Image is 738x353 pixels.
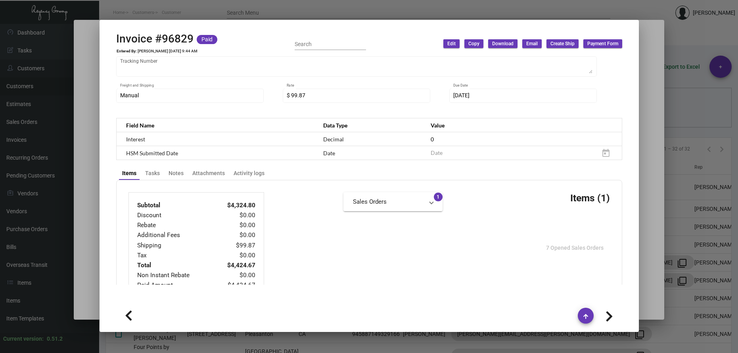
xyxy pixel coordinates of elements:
[234,169,265,177] div: Activity logs
[214,270,256,280] td: $0.00
[540,241,610,255] button: 7 Opened Sales Orders
[546,39,579,48] button: Create Ship
[137,270,214,280] td: Non Instant Rebate
[488,39,518,48] button: Download
[587,41,618,47] span: Payment Form
[526,41,538,47] span: Email
[137,230,214,240] td: Additional Fees
[546,245,604,251] span: 7 Opened Sales Orders
[214,251,256,260] td: $0.00
[464,39,483,48] button: Copy
[120,92,139,98] span: Manual
[323,150,335,156] span: Date
[214,260,256,270] td: $4,424.67
[315,118,423,132] th: Data Type
[197,35,217,44] mat-chip: Paid
[137,251,214,260] td: Tax
[137,201,214,210] td: Subtotal
[214,230,256,240] td: $0.00
[431,149,599,157] input: Date
[443,39,460,48] button: Edit
[468,41,479,47] span: Copy
[583,39,622,48] button: Payment Form
[214,210,256,220] td: $0.00
[353,197,424,206] mat-panel-title: Sales Orders
[550,41,575,47] span: Create Ship
[137,260,214,270] td: Total
[137,210,214,220] td: Discount
[323,136,344,143] span: Decimal
[137,241,214,251] td: Shipping
[126,150,178,156] span: HSM Submitted Date
[343,192,443,211] mat-expansion-panel-header: Sales Orders
[423,118,622,132] th: Value
[214,241,256,251] td: $99.87
[492,41,514,47] span: Download
[47,335,63,343] div: 0.51.2
[116,49,137,54] td: Entered By:
[3,335,44,343] div: Current version:
[600,147,612,159] button: Open calendar
[126,136,145,143] span: Interest
[214,201,256,210] td: $4,324.80
[116,32,194,46] h2: Invoice #96829
[522,39,542,48] button: Email
[169,169,184,177] div: Notes
[137,280,214,290] td: Paid Amount
[192,169,225,177] div: Attachments
[447,41,456,47] span: Edit
[570,192,610,204] h3: Items (1)
[214,220,256,230] td: $0.00
[116,118,315,132] th: Field Name
[137,49,198,54] td: [PERSON_NAME] [DATE] 9:44 AM
[137,220,214,230] td: Rebate
[214,280,256,290] td: $4,424.67
[145,169,160,177] div: Tasks
[122,169,136,177] div: Items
